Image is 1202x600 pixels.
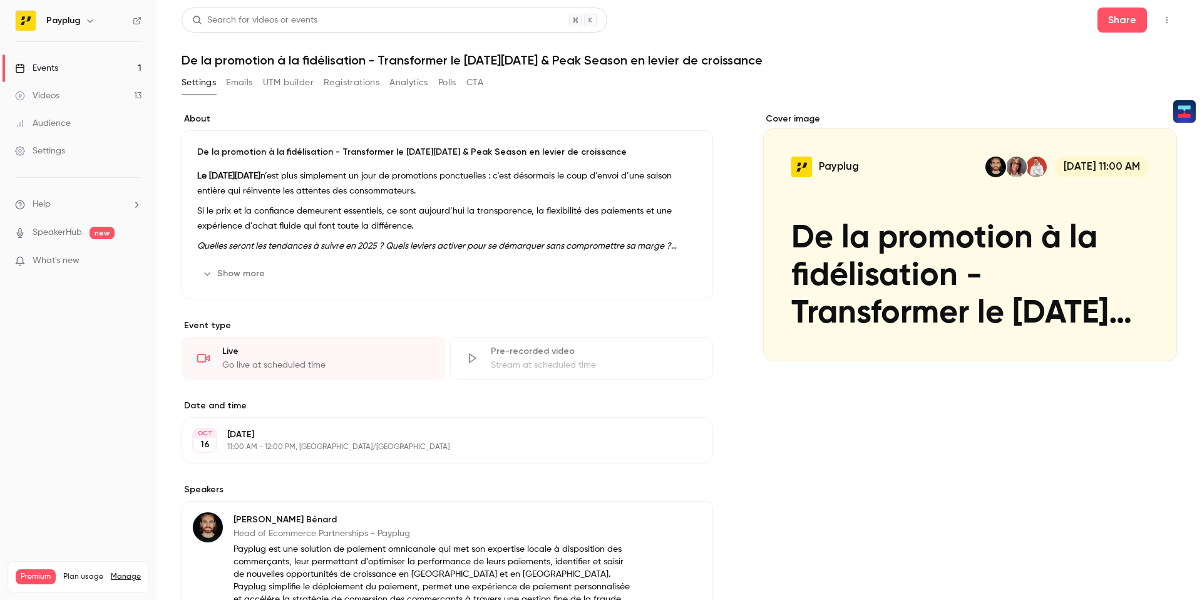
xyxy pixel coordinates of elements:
div: OCT [193,429,216,438]
label: Date and time [182,400,713,412]
div: Go live at scheduled time [222,359,429,371]
div: Pre-recorded videoStream at scheduled time [450,337,714,380]
span: Premium [16,569,56,584]
div: Videos [15,90,59,102]
span: Help [33,198,51,211]
span: What's new [33,254,80,267]
button: UTM builder [263,73,314,93]
h6: Payplug [46,14,80,27]
p: Si le prix et la confiance demeurent essentiels, ce sont aujourd’hui la transparence, la flexibil... [197,204,697,234]
a: Manage [111,572,141,582]
strong: Le [DATE][DATE] [197,172,260,180]
button: Emails [226,73,252,93]
div: Pre-recorded video [491,345,698,358]
p: Event type [182,319,713,332]
p: 11:00 AM - 12:00 PM, [GEOGRAPHIC_DATA]/[GEOGRAPHIC_DATA] [227,442,647,452]
label: About [182,113,713,125]
section: Cover image [763,113,1177,361]
button: Share [1097,8,1147,33]
div: Settings [15,145,65,157]
span: Plan usage [63,572,103,582]
p: [DATE] [227,428,647,441]
div: Audience [15,117,71,130]
button: Analytics [389,73,428,93]
span: new [90,227,115,239]
iframe: Noticeable Trigger [126,256,141,267]
img: Paul-Louis Bénard [193,512,223,542]
button: Settings [182,73,216,93]
div: Events [15,62,58,75]
div: Live [222,345,429,358]
a: SpeakerHub [33,226,82,239]
div: LiveGo live at scheduled time [182,337,445,380]
p: 16 [200,438,210,451]
em: Quelles seront les tendances à suivre en 2025 ? Quels leviers activer pour se démarquer sans comp... [197,242,677,251]
p: [PERSON_NAME] Bénard [234,514,632,526]
button: Polls [438,73,456,93]
p: n’est plus simplement un jour de promotions ponctuelles : c’est désormais le coup d’envoi d’une s... [197,168,697,199]
div: Search for videos or events [192,14,317,27]
label: Speakers [182,484,713,496]
div: Stream at scheduled time [491,359,698,371]
p: Head of Ecommerce Partnerships - Payplug [234,527,632,540]
button: Show more [197,264,272,284]
p: De la promotion à la fidélisation - Transformer le [DATE][DATE] & Peak Season en levier de croiss... [197,146,697,158]
button: CTA [466,73,483,93]
h1: De la promotion à la fidélisation - Transformer le [DATE][DATE] & Peak Season en levier de croiss... [182,53,1177,68]
label: Cover image [763,113,1177,125]
img: Payplug [16,11,36,31]
li: help-dropdown-opener [15,198,141,211]
button: Registrations [324,73,379,93]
